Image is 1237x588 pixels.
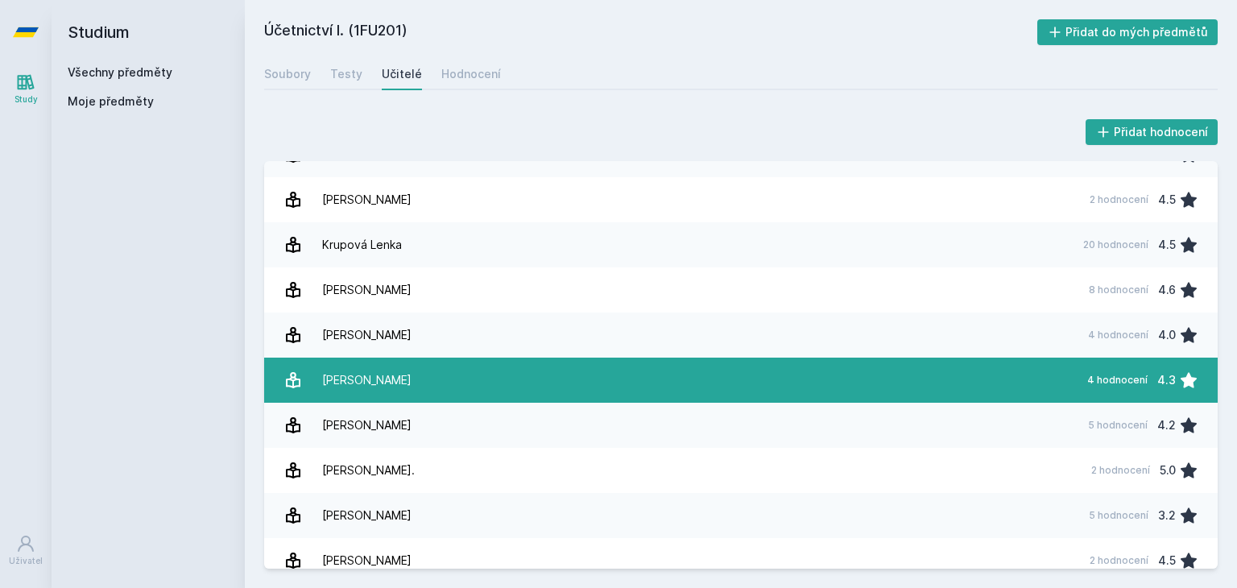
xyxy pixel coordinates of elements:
[1088,419,1148,432] div: 5 hodnocení
[264,538,1218,583] a: [PERSON_NAME] 2 hodnocení 4.5
[14,93,38,106] div: Study
[264,222,1218,267] a: Krupová Lenka 20 hodnocení 4.5
[322,545,412,577] div: [PERSON_NAME]
[3,64,48,114] a: Study
[322,184,412,216] div: [PERSON_NAME]
[1158,319,1176,351] div: 4.0
[322,274,412,306] div: [PERSON_NAME]
[264,19,1037,45] h2: Účetnictví I. (1FU201)
[322,319,412,351] div: [PERSON_NAME]
[1086,119,1218,145] button: Přidat hodnocení
[264,313,1218,358] a: [PERSON_NAME] 4 hodnocení 4.0
[1158,499,1176,532] div: 3.2
[1160,454,1176,487] div: 5.0
[330,66,362,82] div: Testy
[441,58,501,90] a: Hodnocení
[1083,238,1148,251] div: 20 hodnocení
[264,358,1218,403] a: [PERSON_NAME] 4 hodnocení 4.3
[1090,554,1148,567] div: 2 hodnocení
[441,66,501,82] div: Hodnocení
[1087,374,1148,387] div: 4 hodnocení
[382,66,422,82] div: Učitelé
[1090,193,1148,206] div: 2 hodnocení
[1158,229,1176,261] div: 4.5
[3,526,48,575] a: Uživatel
[1037,19,1218,45] button: Přidat do mých předmětů
[1158,274,1176,306] div: 4.6
[68,93,154,110] span: Moje předměty
[264,493,1218,538] a: [PERSON_NAME] 5 hodnocení 3.2
[322,499,412,532] div: [PERSON_NAME]
[1157,409,1176,441] div: 4.2
[322,409,412,441] div: [PERSON_NAME]
[264,58,311,90] a: Soubory
[322,364,412,396] div: [PERSON_NAME]
[322,454,415,487] div: [PERSON_NAME].
[1088,329,1148,342] div: 4 hodnocení
[9,555,43,567] div: Uživatel
[1089,509,1148,522] div: 5 hodnocení
[1158,184,1176,216] div: 4.5
[68,65,172,79] a: Všechny předměty
[322,229,402,261] div: Krupová Lenka
[264,448,1218,493] a: [PERSON_NAME]. 2 hodnocení 5.0
[382,58,422,90] a: Učitelé
[330,58,362,90] a: Testy
[1157,364,1176,396] div: 4.3
[264,66,311,82] div: Soubory
[264,403,1218,448] a: [PERSON_NAME] 5 hodnocení 4.2
[1158,545,1176,577] div: 4.5
[1089,284,1148,296] div: 8 hodnocení
[264,267,1218,313] a: [PERSON_NAME] 8 hodnocení 4.6
[264,177,1218,222] a: [PERSON_NAME] 2 hodnocení 4.5
[1091,464,1150,477] div: 2 hodnocení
